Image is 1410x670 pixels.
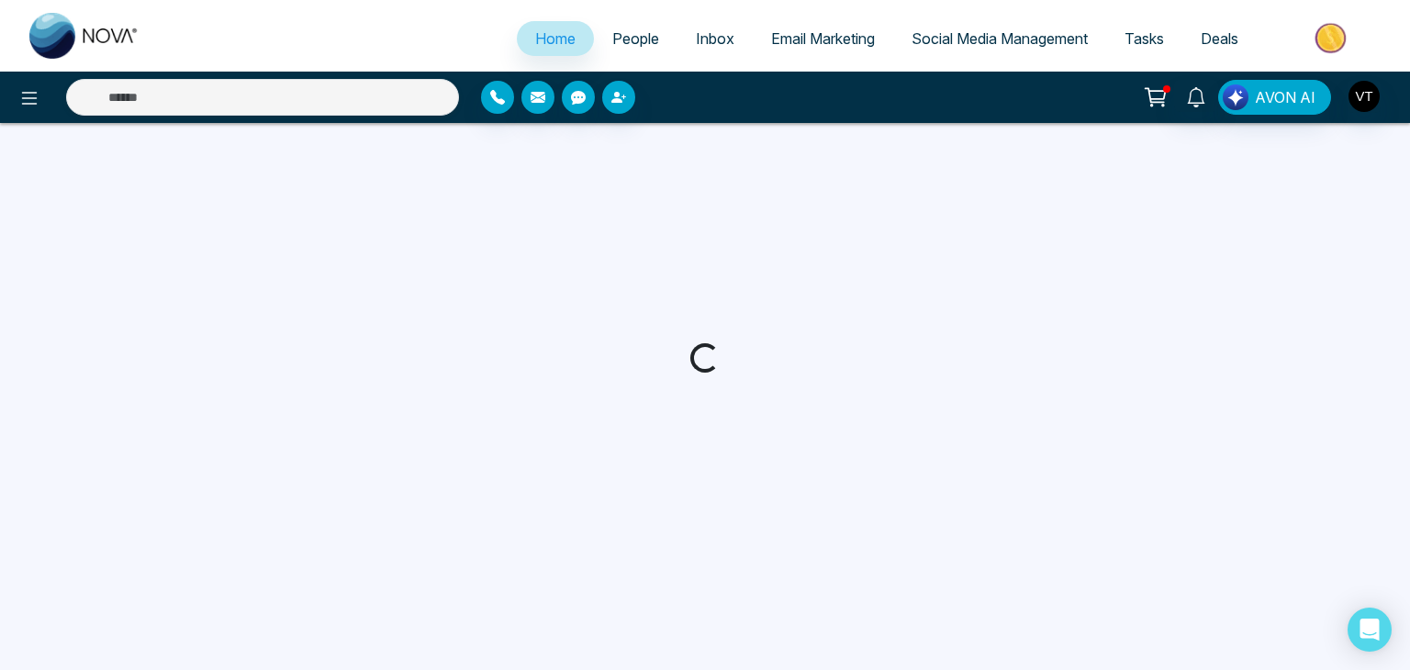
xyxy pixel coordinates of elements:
[594,21,677,56] a: People
[1201,29,1238,48] span: Deals
[1223,84,1248,110] img: Lead Flow
[753,21,893,56] a: Email Marketing
[535,29,576,48] span: Home
[1125,29,1164,48] span: Tasks
[517,21,594,56] a: Home
[912,29,1088,48] span: Social Media Management
[612,29,659,48] span: People
[1348,81,1380,112] img: User Avatar
[677,21,753,56] a: Inbox
[1106,21,1182,56] a: Tasks
[1266,17,1399,59] img: Market-place.gif
[1255,86,1315,108] span: AVON AI
[1348,608,1392,652] div: Open Intercom Messenger
[893,21,1106,56] a: Social Media Management
[1182,21,1257,56] a: Deals
[696,29,734,48] span: Inbox
[771,29,875,48] span: Email Marketing
[1218,80,1331,115] button: AVON AI
[29,13,140,59] img: Nova CRM Logo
